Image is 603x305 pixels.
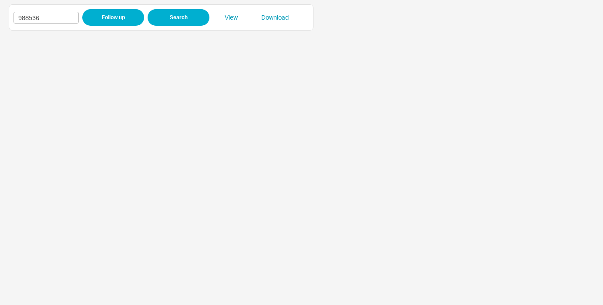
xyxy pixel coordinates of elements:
button: Follow up [82,9,144,26]
span: Follow up [102,12,125,23]
input: Enter PO Number [13,12,79,24]
span: Search [170,12,188,23]
button: Search [148,9,209,26]
a: View [209,13,253,22]
iframe: PO Follow up [9,35,594,305]
a: Download [253,13,296,22]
